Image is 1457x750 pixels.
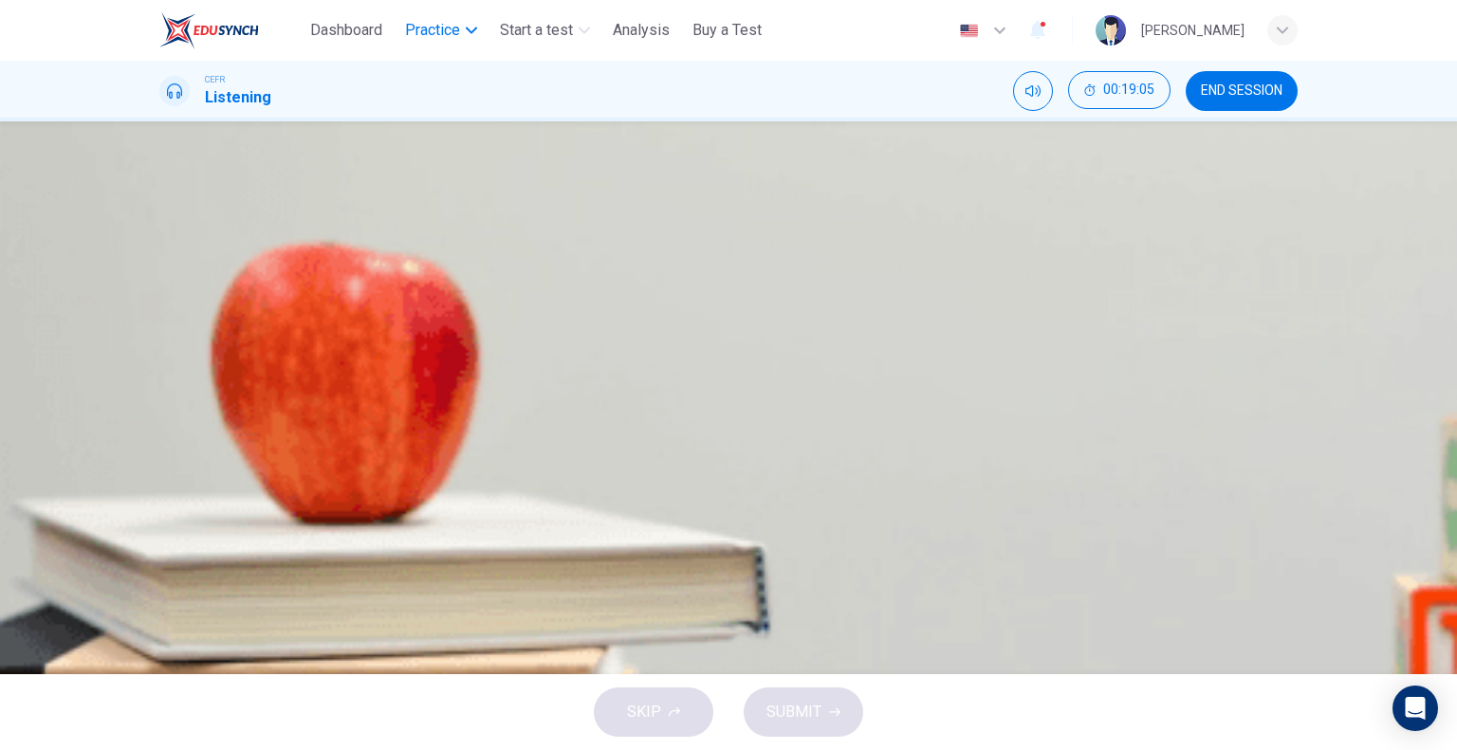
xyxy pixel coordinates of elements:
[1068,71,1171,109] button: 00:19:05
[405,19,460,42] span: Practice
[1096,15,1126,46] img: Profile picture
[205,73,225,86] span: CEFR
[500,19,573,42] span: Start a test
[613,19,670,42] span: Analysis
[1201,83,1282,99] span: END SESSION
[310,19,382,42] span: Dashboard
[1103,82,1154,98] span: 00:19:05
[1186,71,1298,111] button: END SESSION
[397,13,485,47] button: Practice
[303,13,390,47] button: Dashboard
[1068,71,1171,111] div: Hide
[492,13,598,47] button: Start a test
[957,24,981,38] img: en
[605,13,677,47] button: Analysis
[1392,686,1438,731] div: Open Intercom Messenger
[159,11,303,49] a: ELTC logo
[685,13,769,47] button: Buy a Test
[692,19,762,42] span: Buy a Test
[205,86,271,109] h1: Listening
[1013,71,1053,111] div: Mute
[1141,19,1245,42] div: [PERSON_NAME]
[159,11,259,49] img: ELTC logo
